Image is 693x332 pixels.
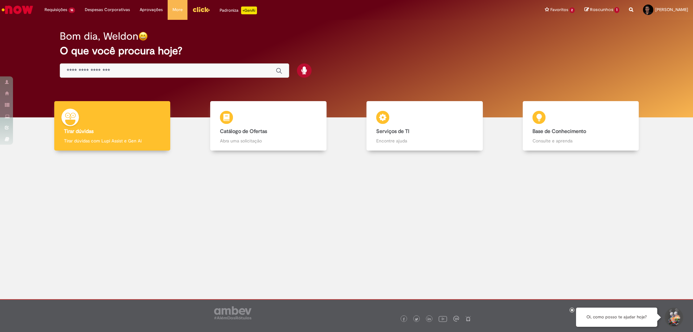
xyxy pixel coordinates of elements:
[241,7,257,14] p: +GenAi
[1,3,34,16] img: ServiceNow
[192,5,210,14] img: click_logo_yellow_360x200.png
[590,7,613,13] span: Rascunhos
[214,306,251,319] img: logo_footer_ambev_rotulo_gray.png
[428,317,431,321] img: logo_footer_linkedin.png
[465,316,471,322] img: logo_footer_naosei.png
[614,7,619,13] span: 1
[190,101,347,151] a: Catálogo de Ofertas Abra uma solicitação
[584,7,619,13] a: Rascunhos
[60,45,633,57] h2: O que você procura hoje?
[220,7,257,14] div: Padroniza
[453,316,459,322] img: logo_footer_workplace.png
[173,7,183,13] span: More
[376,128,409,135] b: Serviços de TI
[45,7,67,13] span: Requisições
[34,101,190,151] a: Tirar dúvidas Tirar dúvidas com Lupi Assist e Gen Ai
[533,128,586,135] b: Base de Conhecimento
[69,7,75,13] span: 16
[347,101,503,151] a: Serviços de TI Encontre ajuda
[570,7,575,13] span: 2
[655,7,688,12] span: [PERSON_NAME]
[550,7,568,13] span: Favoritos
[220,138,316,144] p: Abra uma solicitação
[376,138,473,144] p: Encontre ajuda
[533,138,629,144] p: Consulte e aprenda
[64,138,160,144] p: Tirar dúvidas com Lupi Assist e Gen Ai
[402,318,405,321] img: logo_footer_facebook.png
[664,308,683,327] button: Iniciar Conversa de Suporte
[415,318,418,321] img: logo_footer_twitter.png
[439,314,447,323] img: logo_footer_youtube.png
[220,128,267,135] b: Catálogo de Ofertas
[140,7,163,13] span: Aprovações
[85,7,130,13] span: Despesas Corporativas
[576,308,657,327] div: Oi, como posso te ajudar hoje?
[138,32,148,41] img: happy-face.png
[503,101,659,151] a: Base de Conhecimento Consulte e aprenda
[60,31,138,42] h2: Bom dia, Weldon
[64,128,94,135] b: Tirar dúvidas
